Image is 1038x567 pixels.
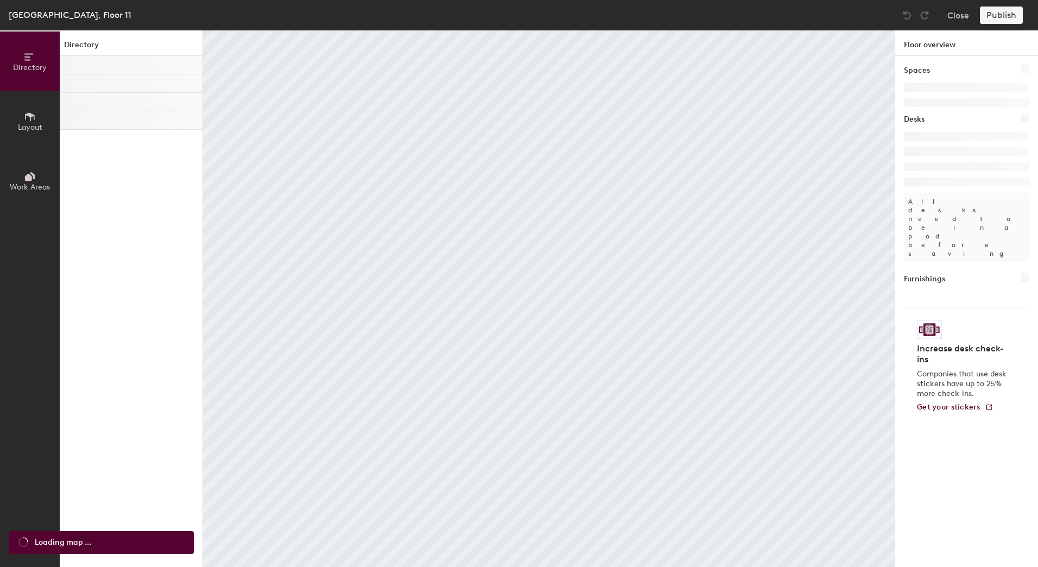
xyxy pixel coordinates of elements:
h1: Spaces [904,65,930,77]
img: Redo [919,10,930,21]
h1: Desks [904,114,925,125]
h4: Increase desk check-ins [917,343,1010,365]
img: Undo [902,10,913,21]
span: Layout [18,123,42,132]
span: Get your stickers [917,402,980,412]
span: Directory [13,63,47,72]
a: Get your stickers [917,403,993,412]
h1: Floor overview [895,30,1038,56]
div: [GEOGRAPHIC_DATA], Floor 11 [9,8,131,22]
h1: Furnishings [904,273,945,285]
button: Close [947,7,969,24]
img: Sticker logo [917,320,942,339]
h1: Directory [60,39,202,56]
p: All desks need to be in a pod before saving [904,193,1029,262]
span: Loading map ... [35,537,91,549]
canvas: Map [203,30,895,567]
span: Work Areas [10,182,50,192]
p: Companies that use desk stickers have up to 25% more check-ins. [917,369,1010,399]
